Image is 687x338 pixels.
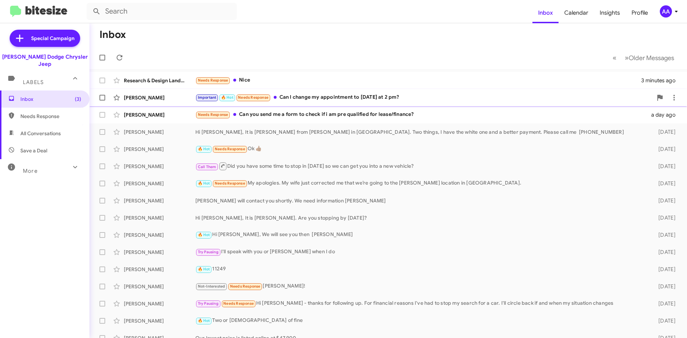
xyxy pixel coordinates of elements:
span: Special Campaign [31,35,74,42]
div: [PERSON_NAME] [124,317,195,324]
span: All Conversations [20,130,61,137]
div: [DATE] [647,283,681,290]
nav: Page navigation example [609,50,678,65]
button: AA [654,5,679,18]
div: Nice [195,76,641,84]
div: [PERSON_NAME] [124,283,195,290]
div: [DATE] [647,231,681,239]
div: Research & Design Landscape Llc [124,77,195,84]
a: Insights [594,3,626,23]
div: [DATE] [647,163,681,170]
span: Needs Response [215,147,245,151]
div: [PERSON_NAME] [124,163,195,170]
span: Needs Response [198,112,228,117]
span: 🔥 Hot [198,181,210,186]
button: Previous [608,50,621,65]
input: Search [87,3,237,20]
span: « [613,53,617,62]
span: Try Pausing [198,250,219,254]
span: Older Messages [629,54,674,62]
div: [PERSON_NAME] [124,111,195,118]
div: [DATE] [647,197,681,204]
div: Ok 👍🏾 [195,145,647,153]
div: 3 minutes ago [641,77,681,84]
span: 🔥 Hot [198,318,210,323]
a: Inbox [532,3,559,23]
h1: Inbox [99,29,126,40]
a: Calendar [559,3,594,23]
div: [DATE] [647,146,681,153]
span: Not-Interested [198,284,225,289]
div: [DATE] [647,214,681,221]
div: Can I change my appointment to [DATE] at 2 pm? [195,93,653,102]
div: [DATE] [647,300,681,307]
div: [PERSON_NAME] will contact you shortly. We need information [PERSON_NAME] [195,197,647,204]
span: Needs Response [215,181,245,186]
div: Hi [PERSON_NAME], We will see you then [PERSON_NAME] [195,231,647,239]
div: [PERSON_NAME] [124,266,195,273]
span: 🔥 Hot [198,147,210,151]
div: [DATE] [647,317,681,324]
div: [PERSON_NAME] [124,94,195,101]
div: [PERSON_NAME] [124,180,195,187]
span: Save a Deal [20,147,47,154]
div: a day ago [647,111,681,118]
span: Needs Response [223,301,254,306]
div: [DATE] [647,266,681,273]
div: 11249 [195,265,647,273]
span: More [23,168,38,174]
span: » [625,53,629,62]
div: [PERSON_NAME]! [195,282,647,290]
div: [PERSON_NAME] [124,128,195,136]
div: [PERSON_NAME] [124,214,195,221]
div: Two or [DEMOGRAPHIC_DATA] of fine [195,317,647,325]
div: [PERSON_NAME] [124,146,195,153]
span: 🔥 Hot [198,267,210,271]
a: Special Campaign [10,30,80,47]
div: [DATE] [647,128,681,136]
span: Needs Response [230,284,260,289]
div: Can you send me a form to check if i am pre qualified for lease/finance? [195,111,647,119]
span: Needs Response [198,78,228,83]
div: AA [660,5,672,18]
div: Hi [PERSON_NAME], It is [PERSON_NAME] from [PERSON_NAME] in [GEOGRAPHIC_DATA]. Two things, I have... [195,128,647,136]
div: My apologies. My wife just corrected me that we’re going to the [PERSON_NAME] location in [GEOGRA... [195,179,647,187]
div: [PERSON_NAME] [124,231,195,239]
span: Important [198,95,216,100]
span: Needs Response [238,95,268,100]
span: Labels [23,79,44,85]
span: 🔥 Hot [221,95,233,100]
div: [PERSON_NAME] [124,249,195,256]
span: Try Pausing [198,301,219,306]
span: 🔥 Hot [198,232,210,237]
span: (3) [75,95,81,103]
div: I'll speak with you or [PERSON_NAME] when I do [195,248,647,256]
div: [DATE] [647,249,681,256]
button: Next [620,50,678,65]
div: Hi [PERSON_NAME], It is [PERSON_NAME]. Are you stopping by [DATE]? [195,214,647,221]
div: Did you have some time to stop in [DATE] so we can get you into a new vehicle? [195,162,647,171]
div: Hi [PERSON_NAME] - thanks for following up. For financial reasons I've had to stop my search for ... [195,299,647,308]
div: [PERSON_NAME] [124,300,195,307]
span: Inbox [20,95,81,103]
span: Needs Response [20,113,81,120]
a: Profile [626,3,654,23]
div: [PERSON_NAME] [124,197,195,204]
div: [DATE] [647,180,681,187]
span: Call Them [198,165,216,169]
